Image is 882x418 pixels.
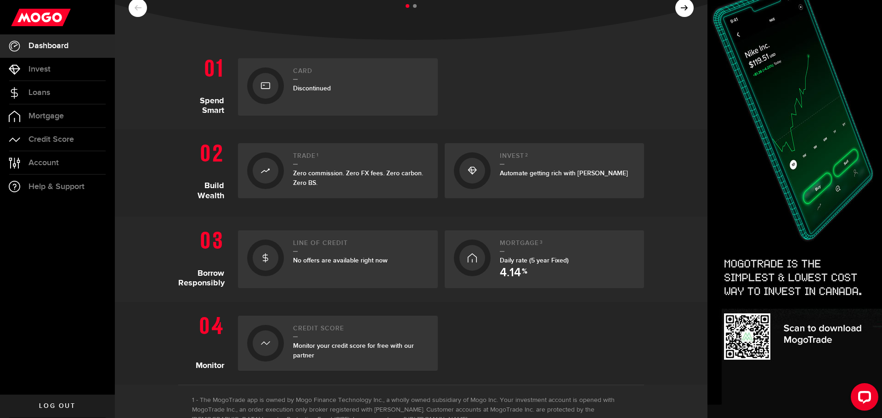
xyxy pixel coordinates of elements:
span: Log out [39,403,75,409]
span: Monitor your credit score for free with our partner [293,342,414,359]
a: Mortgage3Daily rate (5 year Fixed) 4.14 % [445,230,645,288]
span: Invest [28,65,51,73]
sup: 3 [540,240,543,245]
a: Credit ScoreMonitor your credit score for free with our partner [238,316,438,371]
span: Credit Score [28,135,74,144]
span: Mortgage [28,112,64,120]
span: No offers are available right now [293,256,388,264]
span: Loans [28,89,50,97]
a: Invest2Automate getting rich with [PERSON_NAME] [445,143,645,198]
h1: Monitor [178,311,231,371]
sup: 2 [525,152,528,158]
span: Daily rate (5 year Fixed) [500,256,569,264]
span: 4.14 [500,267,521,279]
h1: Spend Smart [178,54,231,116]
span: Help & Support [28,183,85,191]
h2: Invest [500,152,635,165]
h1: Build Wealth [178,139,231,203]
h1: Borrow Responsibly [178,226,231,288]
span: Account [28,159,59,167]
h2: Mortgage [500,240,635,252]
a: Line of creditNo offers are available right now [238,230,438,288]
sup: 1 [317,152,319,158]
h2: Credit Score [293,325,429,337]
a: CardDiscontinued [238,58,438,116]
h2: Trade [293,152,429,165]
span: Automate getting rich with [PERSON_NAME] [500,169,628,177]
h2: Card [293,67,429,80]
h2: Line of credit [293,240,429,252]
span: % [522,268,527,279]
a: Trade1Zero commission. Zero FX fees. Zero carbon. Zero BS. [238,143,438,198]
span: Discontinued [293,84,331,92]
span: Dashboard [28,42,68,50]
iframe: LiveChat chat widget [843,379,882,418]
span: Zero commission. Zero FX fees. Zero carbon. Zero BS. [293,169,423,187]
